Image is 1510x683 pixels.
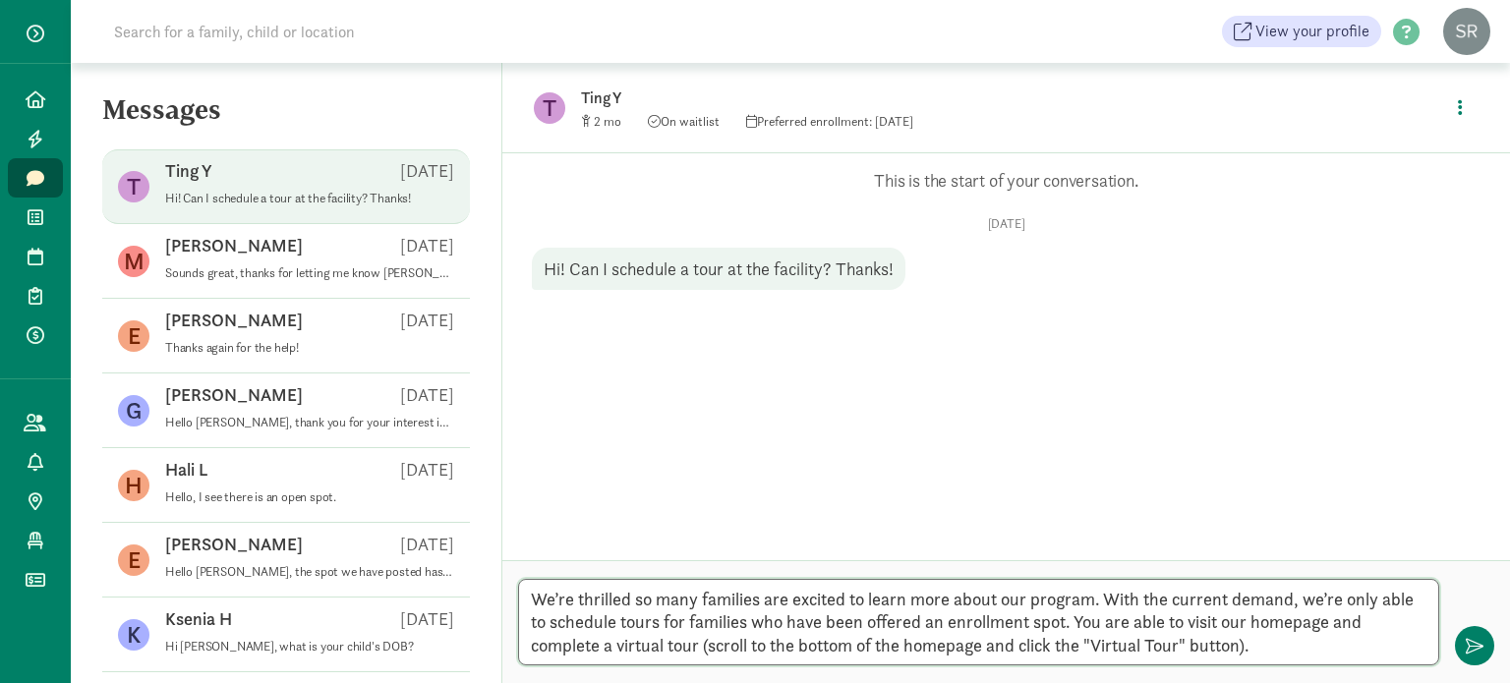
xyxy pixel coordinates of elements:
p: Hello [PERSON_NAME], thank you for your interest in Hutch Kids. We currently only offer in-person... [165,415,454,430]
p: [PERSON_NAME] [165,383,303,407]
span: View your profile [1255,20,1369,43]
a: View your profile [1222,16,1381,47]
span: On waitlist [648,113,720,130]
p: Ksenia H [165,607,232,631]
span: 2 [594,113,621,130]
p: [DATE] [400,607,454,631]
p: [DATE] [532,216,1481,232]
p: [DATE] [400,159,454,183]
p: [DATE] [400,533,454,556]
span: Preferred enrollment: [DATE] [746,113,913,130]
iframe: Chat Widget [1412,589,1510,683]
figure: K [118,619,149,651]
p: Hi! Can I schedule a tour at the facility? Thanks! [165,191,454,206]
figure: H [118,470,149,501]
div: Hi! Can I schedule a tour at the facility? Thanks! [532,248,905,290]
p: Thanks again for the help! [165,340,454,356]
input: Search for a family, child or location [102,12,654,51]
p: Hali L [165,458,207,482]
p: [PERSON_NAME] [165,533,303,556]
p: Hello, I see there is an open spot. [165,489,454,505]
figure: M [118,246,149,277]
p: [DATE] [400,458,454,482]
p: Hello [PERSON_NAME], the spot we have posted has already been offered to our waitlist families, s... [165,564,454,580]
p: [DATE] [400,234,454,257]
h5: Messages [71,94,501,142]
figure: E [118,544,149,576]
p: Sounds great, thanks for letting me know [PERSON_NAME]. I appreciate it and will check back at th... [165,265,454,281]
p: [PERSON_NAME] [165,234,303,257]
p: [PERSON_NAME] [165,309,303,332]
figure: G [118,395,149,427]
p: Ting Y [581,85,1200,112]
p: This is the start of your conversation. [532,169,1481,193]
p: Hi [PERSON_NAME], what is your child's DOB? [165,639,454,655]
figure: E [118,320,149,352]
p: [DATE] [400,383,454,407]
p: [DATE] [400,309,454,332]
figure: T [534,92,565,124]
figure: T [118,171,149,202]
p: Ting Y [165,159,212,183]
